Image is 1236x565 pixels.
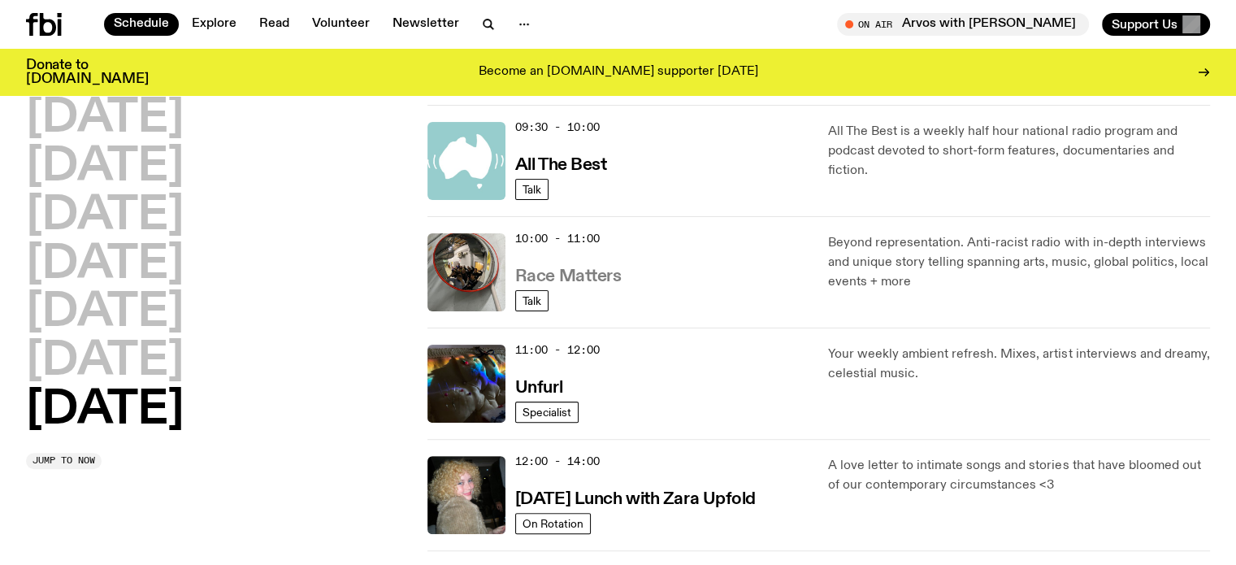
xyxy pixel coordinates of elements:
[383,13,469,36] a: Newsletter
[26,453,102,469] button: Jump to now
[33,456,95,465] span: Jump to now
[479,65,758,80] p: Become an [DOMAIN_NAME] supporter [DATE]
[828,122,1210,180] p: All The Best is a weekly half hour national radio program and podcast devoted to short-form featu...
[515,120,600,135] span: 09:30 - 10:00
[26,96,184,141] button: [DATE]
[302,13,379,36] a: Volunteer
[26,193,184,239] button: [DATE]
[26,388,184,433] button: [DATE]
[427,456,505,534] img: A digital camera photo of Zara looking to her right at the camera, smiling. She is wearing a ligh...
[515,402,579,423] a: Specialist
[1102,13,1210,36] button: Support Us
[523,183,541,195] span: Talk
[427,233,505,311] img: A photo of the Race Matters team taken in a rear view or "blindside" mirror. A bunch of people of...
[515,342,600,358] span: 11:00 - 12:00
[26,59,149,86] h3: Donate to [DOMAIN_NAME]
[182,13,246,36] a: Explore
[515,491,756,508] h3: [DATE] Lunch with Zara Upfold
[515,268,622,285] h3: Race Matters
[523,406,571,418] span: Specialist
[828,345,1210,384] p: Your weekly ambient refresh. Mixes, artist interviews and dreamy, celestial music.
[523,517,583,529] span: On Rotation
[104,13,179,36] a: Schedule
[515,376,562,397] a: Unfurl
[26,242,184,288] button: [DATE]
[515,290,549,311] a: Talk
[26,339,184,385] button: [DATE]
[515,157,607,174] h3: All The Best
[1112,17,1177,32] span: Support Us
[427,345,505,423] img: A piece of fabric is pierced by sewing pins with different coloured heads, a rainbow light is cas...
[855,18,1081,30] span: Tune in live
[515,380,562,397] h3: Unfurl
[515,513,591,534] a: On Rotation
[515,231,600,246] span: 10:00 - 11:00
[523,294,541,306] span: Talk
[828,456,1210,495] p: A love letter to intimate songs and stories that have bloomed out of our contemporary circumstanc...
[515,154,607,174] a: All The Best
[515,454,600,469] span: 12:00 - 14:00
[515,488,756,508] a: [DATE] Lunch with Zara Upfold
[26,290,184,336] button: [DATE]
[515,179,549,200] a: Talk
[515,265,622,285] a: Race Matters
[837,13,1089,36] button: On AirArvos with [PERSON_NAME]
[26,145,184,190] button: [DATE]
[828,233,1210,292] p: Beyond representation. Anti-racist radio with in-depth interviews and unique story telling spanni...
[249,13,299,36] a: Read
